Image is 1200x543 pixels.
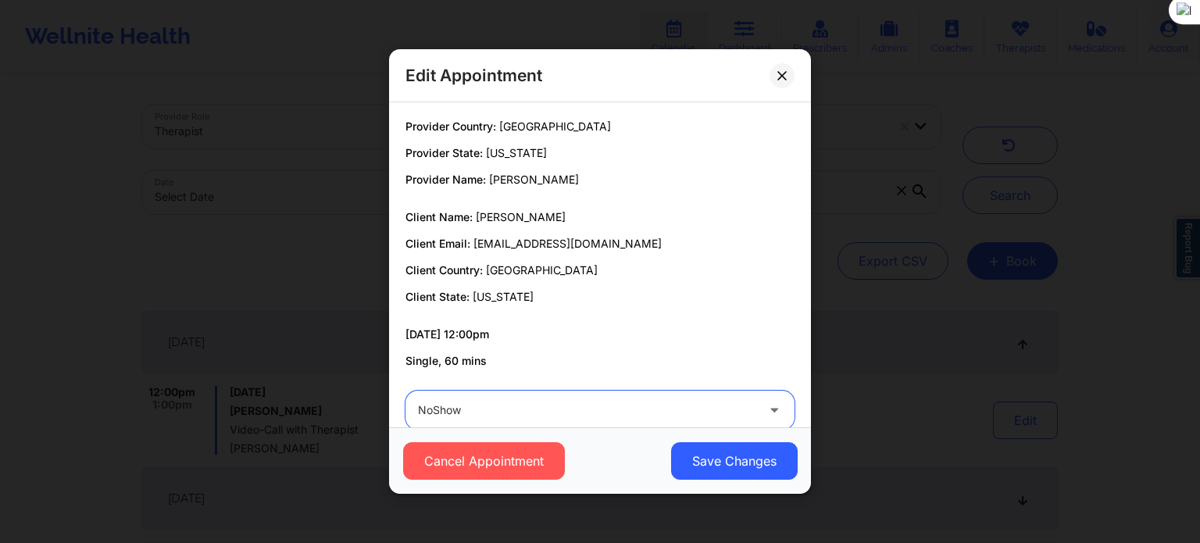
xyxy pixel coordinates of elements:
[403,442,565,480] button: Cancel Appointment
[405,289,795,305] p: Client State:
[486,263,598,277] span: [GEOGRAPHIC_DATA]
[405,353,795,369] p: Single, 60 mins
[486,146,547,159] span: [US_STATE]
[418,391,755,430] div: noShow
[499,120,611,133] span: [GEOGRAPHIC_DATA]
[405,236,795,252] p: Client Email:
[473,237,662,250] span: [EMAIL_ADDRESS][DOMAIN_NAME]
[405,327,795,342] p: [DATE] 12:00pm
[489,173,579,186] span: [PERSON_NAME]
[405,119,795,134] p: Provider Country:
[405,145,795,161] p: Provider State:
[405,209,795,225] p: Client Name:
[671,442,798,480] button: Save Changes
[405,263,795,278] p: Client Country:
[476,210,566,223] span: [PERSON_NAME]
[473,290,534,303] span: [US_STATE]
[405,172,795,188] p: Provider Name:
[405,65,542,86] h2: Edit Appointment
